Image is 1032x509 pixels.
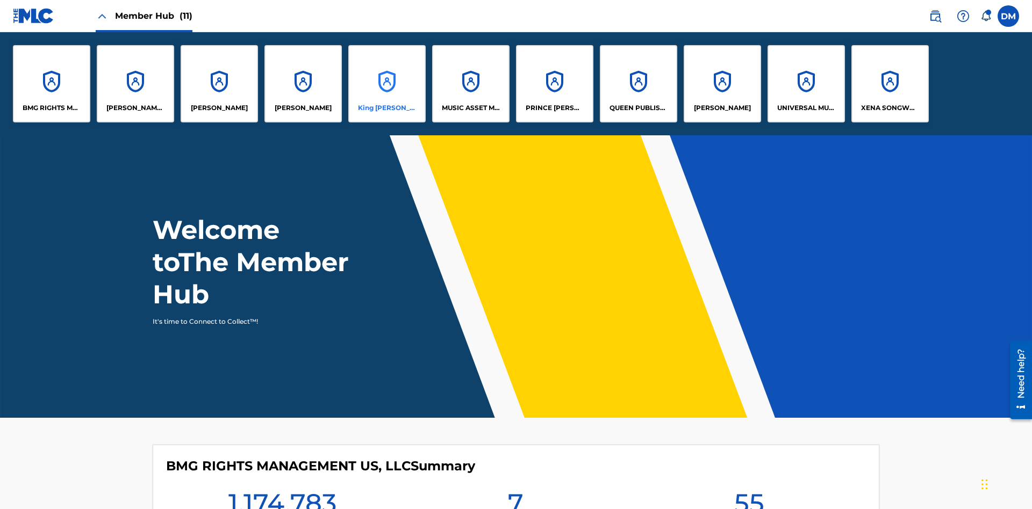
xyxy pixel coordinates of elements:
[600,45,677,122] a: AccountsQUEEN PUBLISHA
[952,5,974,27] div: Help
[275,103,332,113] p: EYAMA MCSINGER
[264,45,342,122] a: Accounts[PERSON_NAME]
[166,458,475,474] h4: BMG RIGHTS MANAGEMENT US, LLC
[106,103,165,113] p: CLEO SONGWRITER
[1002,337,1032,425] iframe: Resource Center
[432,45,510,122] a: AccountsMUSIC ASSET MANAGEMENT (MAM)
[358,103,417,113] p: King McTesterson
[978,457,1032,509] iframe: Chat Widget
[777,103,836,113] p: UNIVERSAL MUSIC PUB GROUP
[97,45,174,122] a: Accounts[PERSON_NAME] SONGWRITER
[181,45,258,122] a: Accounts[PERSON_NAME]
[924,5,946,27] a: Public Search
[684,45,761,122] a: Accounts[PERSON_NAME]
[348,45,426,122] a: AccountsKing [PERSON_NAME]
[516,45,593,122] a: AccountsPRINCE [PERSON_NAME]
[861,103,920,113] p: XENA SONGWRITER
[610,103,668,113] p: QUEEN PUBLISHA
[153,317,339,326] p: It's time to Connect to Collect™!
[998,5,1019,27] div: User Menu
[13,8,54,24] img: MLC Logo
[694,103,751,113] p: RONALD MCTESTERSON
[180,11,192,21] span: (11)
[981,468,988,500] div: Drag
[442,103,500,113] p: MUSIC ASSET MANAGEMENT (MAM)
[96,10,109,23] img: Close
[153,214,354,310] h1: Welcome to The Member Hub
[851,45,929,122] a: AccountsXENA SONGWRITER
[957,10,970,23] img: help
[768,45,845,122] a: AccountsUNIVERSAL MUSIC PUB GROUP
[526,103,584,113] p: PRINCE MCTESTERSON
[980,11,991,21] div: Notifications
[191,103,248,113] p: ELVIS COSTELLO
[23,103,81,113] p: BMG RIGHTS MANAGEMENT US, LLC
[115,10,192,22] span: Member Hub
[13,45,90,122] a: AccountsBMG RIGHTS MANAGEMENT US, LLC
[929,10,942,23] img: search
